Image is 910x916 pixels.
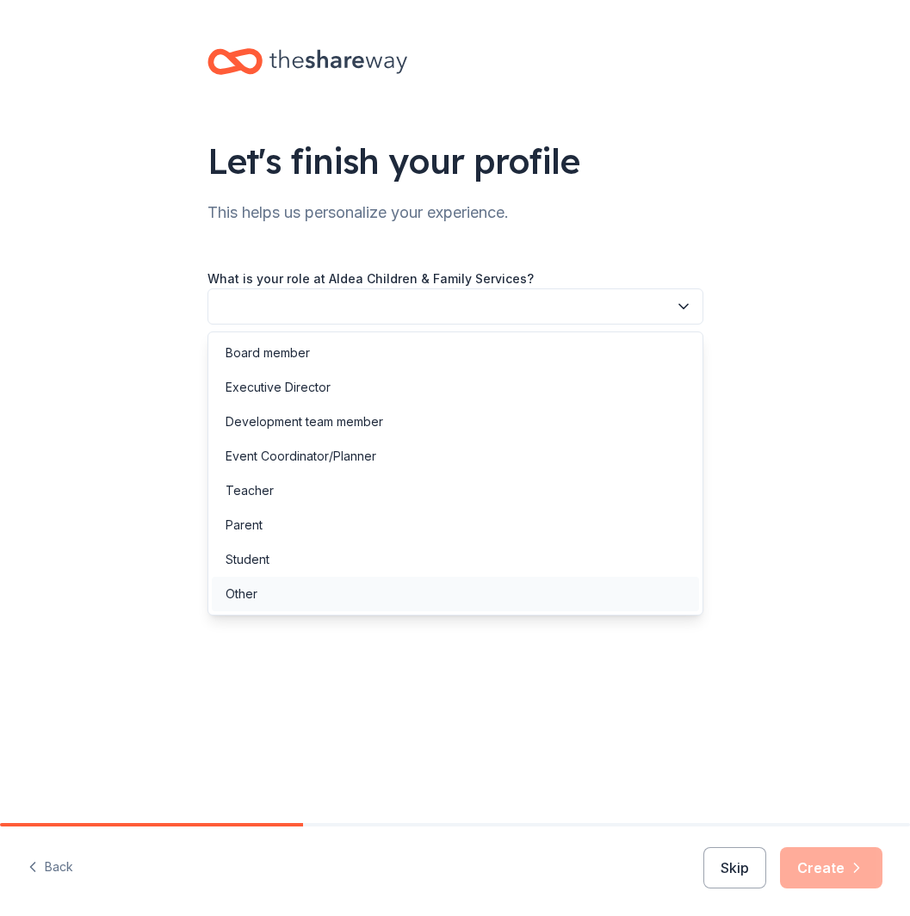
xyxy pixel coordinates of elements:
div: Parent [226,515,263,535]
div: Board member [226,343,310,363]
div: Executive Director [226,377,331,398]
div: Teacher [226,480,274,501]
div: Development team member [226,412,383,432]
div: Student [226,549,269,570]
div: Other [226,584,257,604]
div: Event Coordinator/Planner [226,446,376,467]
